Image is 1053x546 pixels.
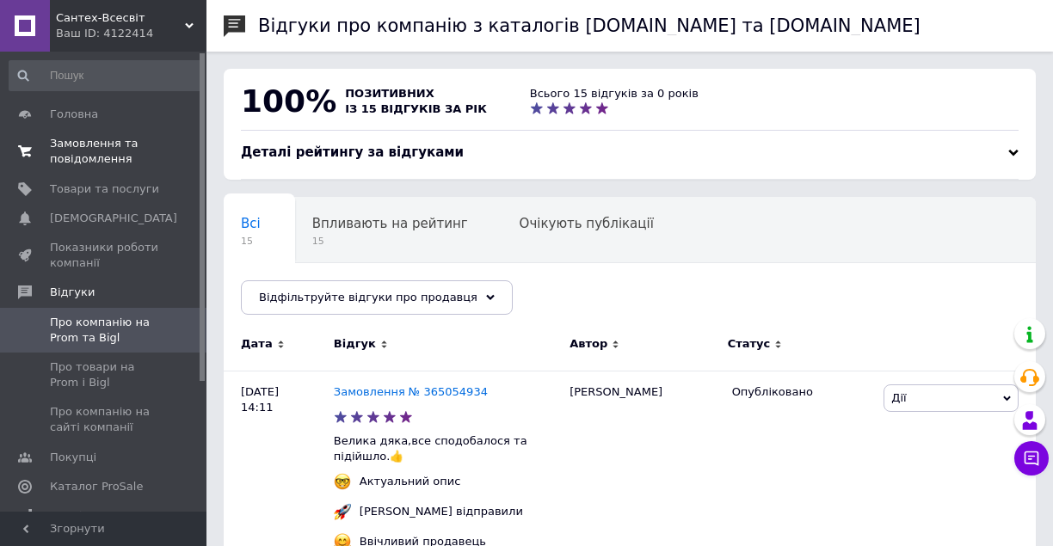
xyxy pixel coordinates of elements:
span: із 15 відгуків за рік [345,102,487,115]
a: Замовлення № 365054934 [334,385,488,398]
span: Аналітика [50,508,109,524]
span: Про компанію на сайті компанії [50,404,159,435]
span: Дії [891,391,906,404]
div: Актуальний опис [355,474,465,489]
div: Опубліковано [732,384,871,400]
img: :nerd_face: [334,473,351,490]
img: :rocket: [334,503,351,520]
span: 15 [241,235,261,248]
h1: Відгуки про компанію з каталогів [DOMAIN_NAME] та [DOMAIN_NAME] [258,15,921,36]
span: Покупці [50,450,96,465]
span: Про товари на Prom і Bigl [50,359,159,390]
span: Відгук [334,336,376,352]
button: Чат з покупцем [1014,441,1049,475]
div: [PERSON_NAME] відправили [355,504,527,519]
span: 15 [312,235,468,248]
span: Всі [241,216,261,231]
span: Опубліковані без комен... [241,281,416,297]
span: Показники роботи компанії [50,240,159,271]
div: Деталі рейтингу за відгуками [241,144,1019,162]
p: Велика дяка,все сподобалося та підійшло.👍 [334,433,561,464]
span: 100% [241,83,336,119]
span: Автор [570,336,607,352]
span: Відгуки [50,285,95,300]
input: Пошук [9,60,203,91]
div: Ваш ID: 4122414 [56,26,206,41]
span: Статус [728,336,771,352]
div: Опубліковані без коментаря [224,263,450,328]
span: Очікують публікації [520,216,654,231]
span: Каталог ProSale [50,479,143,494]
span: Головна [50,107,98,122]
span: Деталі рейтингу за відгуками [241,144,464,160]
span: Відфільтруйте відгуки про продавця [259,291,477,304]
span: Сантех-Всесвіт [56,10,185,26]
div: Всього 15 відгуків за 0 років [530,86,699,101]
span: Про компанію на Prom та Bigl [50,315,159,346]
span: позитивних [345,87,434,100]
span: Впливають на рейтинг [312,216,468,231]
span: Замовлення та повідомлення [50,136,159,167]
span: [DEMOGRAPHIC_DATA] [50,211,177,226]
span: Дата [241,336,273,352]
span: Товари та послуги [50,181,159,197]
